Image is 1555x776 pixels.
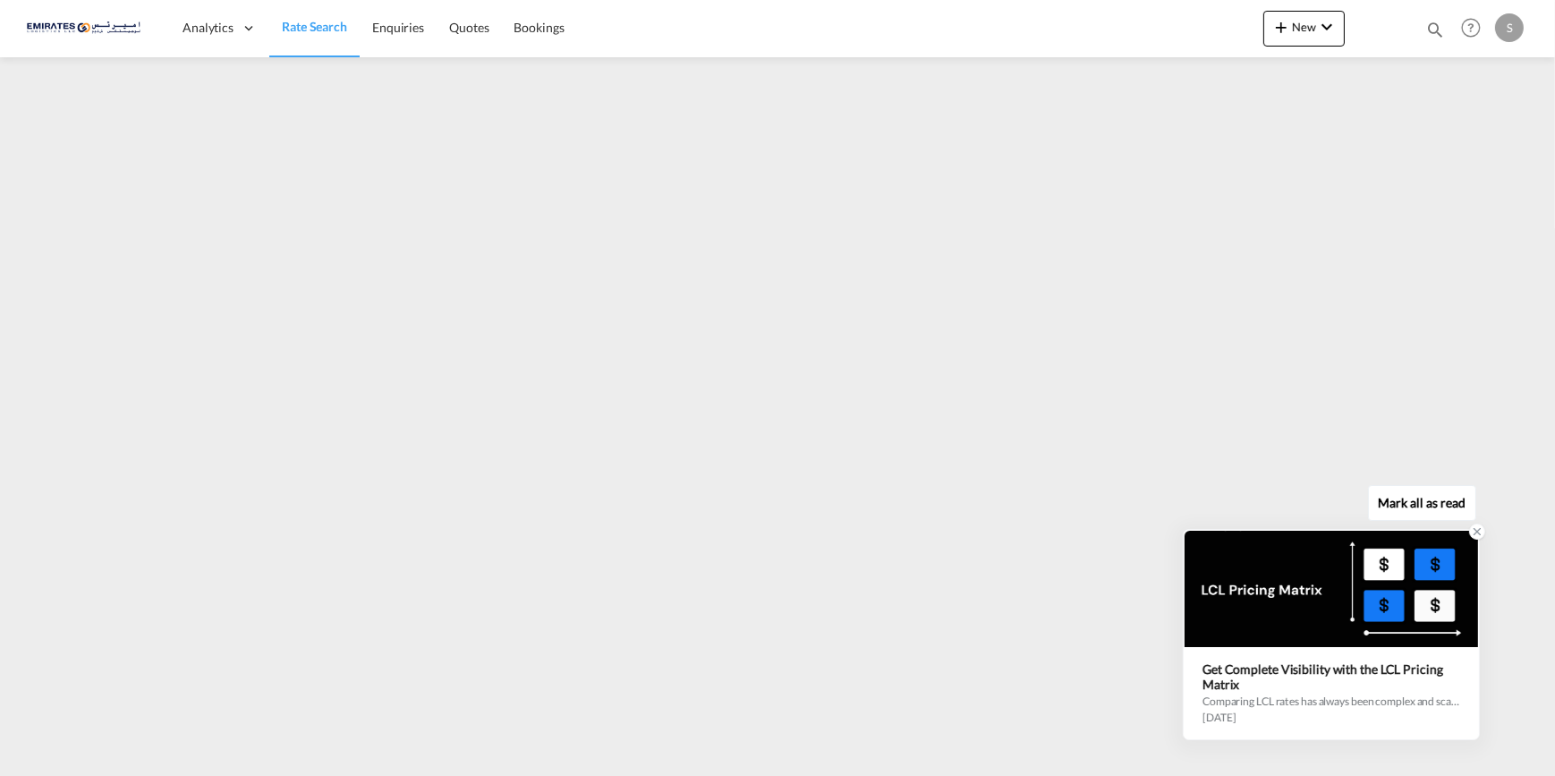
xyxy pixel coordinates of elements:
[1263,11,1345,47] button: icon-plus 400-fgNewicon-chevron-down
[1456,13,1495,45] div: Help
[27,8,148,48] img: c67187802a5a11ec94275b5db69a26e6.png
[1495,13,1524,42] div: S
[514,20,565,35] span: Bookings
[372,20,424,35] span: Enquiries
[1270,20,1338,34] span: New
[1456,13,1486,43] span: Help
[282,19,347,34] span: Rate Search
[449,20,489,35] span: Quotes
[183,19,234,37] span: Analytics
[1316,16,1338,38] md-icon: icon-chevron-down
[1425,20,1445,39] md-icon: icon-magnify
[1270,16,1292,38] md-icon: icon-plus 400-fg
[1425,20,1445,47] div: icon-magnify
